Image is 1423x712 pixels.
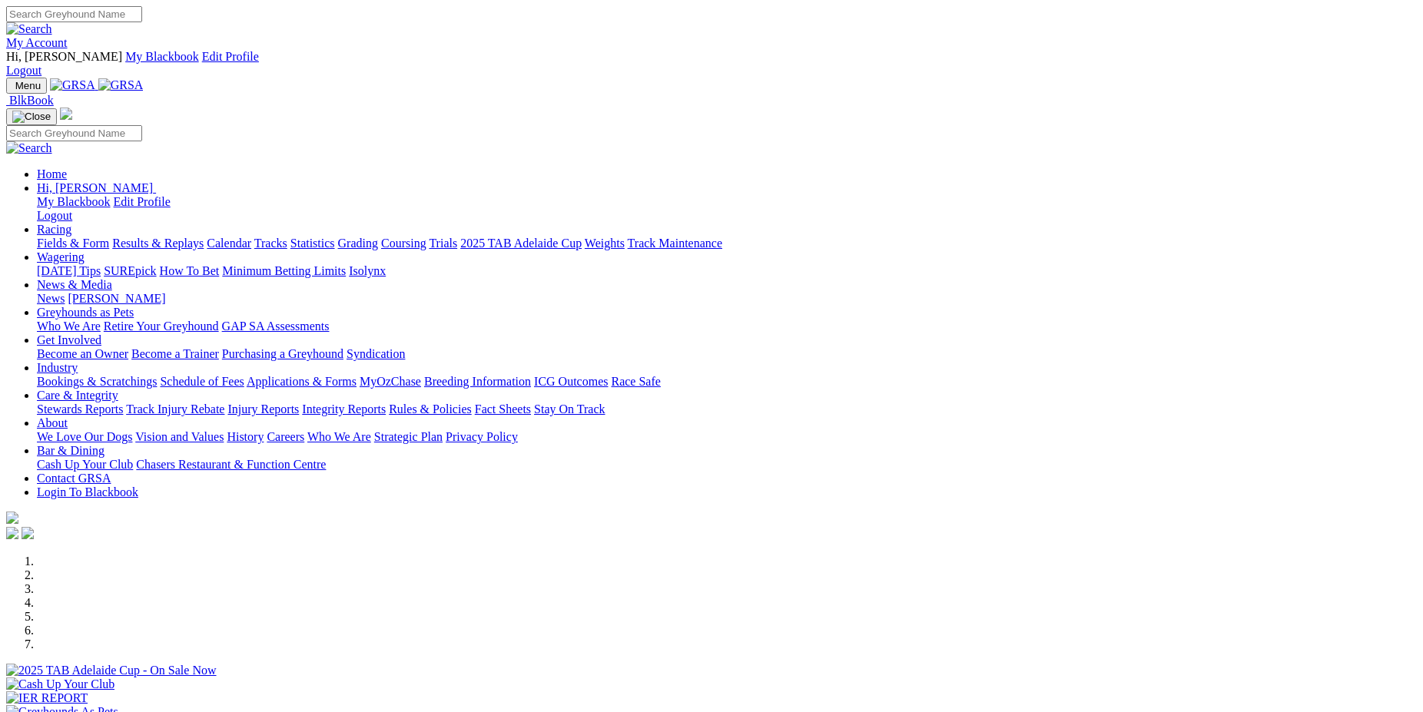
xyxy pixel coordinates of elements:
a: [DATE] Tips [37,264,101,277]
span: Menu [15,80,41,91]
a: Strategic Plan [374,430,443,443]
a: Hi, [PERSON_NAME] [37,181,156,194]
a: Logout [37,209,72,222]
a: Isolynx [349,264,386,277]
a: Become an Owner [37,347,128,360]
img: 2025 TAB Adelaide Cup - On Sale Now [6,664,217,677]
a: Track Injury Rebate [126,402,224,416]
a: Vision and Values [135,430,224,443]
a: Care & Integrity [37,389,118,402]
a: Contact GRSA [37,472,111,485]
a: BlkBook [6,94,54,107]
a: News [37,292,65,305]
img: Cash Up Your Club [6,677,114,691]
div: About [37,430,1417,444]
a: History [227,430,264,443]
a: Who We Are [37,320,101,333]
a: Calendar [207,237,251,250]
a: About [37,416,68,429]
a: 2025 TAB Adelaide Cup [460,237,582,250]
a: Bar & Dining [37,444,104,457]
img: Search [6,141,52,155]
a: Wagering [37,250,85,263]
div: News & Media [37,292,1417,306]
img: facebook.svg [6,527,18,539]
a: Bookings & Scratchings [37,375,157,388]
div: Greyhounds as Pets [37,320,1417,333]
a: Trials [429,237,457,250]
a: My Blackbook [37,195,111,208]
input: Search [6,6,142,22]
span: BlkBook [9,94,54,107]
a: Injury Reports [227,402,299,416]
a: My Blackbook [125,50,199,63]
a: Careers [267,430,304,443]
a: Weights [585,237,625,250]
span: Hi, [PERSON_NAME] [37,181,153,194]
a: Privacy Policy [446,430,518,443]
a: [PERSON_NAME] [68,292,165,305]
a: Chasers Restaurant & Function Centre [136,458,326,471]
img: GRSA [98,78,144,92]
a: How To Bet [160,264,220,277]
a: Who We Are [307,430,371,443]
a: Get Involved [37,333,101,346]
a: Integrity Reports [302,402,386,416]
a: Coursing [381,237,426,250]
a: News & Media [37,278,112,291]
div: Wagering [37,264,1417,278]
img: Close [12,111,51,123]
a: We Love Our Dogs [37,430,132,443]
a: Schedule of Fees [160,375,244,388]
a: Statistics [290,237,335,250]
a: SUREpick [104,264,156,277]
a: Retire Your Greyhound [104,320,219,333]
img: logo-grsa-white.png [60,108,72,120]
img: logo-grsa-white.png [6,512,18,524]
a: Greyhounds as Pets [37,306,134,319]
img: IER REPORT [6,691,88,705]
a: Fields & Form [37,237,109,250]
a: Grading [338,237,378,250]
a: Logout [6,64,41,77]
a: Track Maintenance [628,237,722,250]
a: Breeding Information [424,375,531,388]
a: Purchasing a Greyhound [222,347,343,360]
a: Minimum Betting Limits [222,264,346,277]
a: Industry [37,361,78,374]
a: Edit Profile [114,195,171,208]
a: Cash Up Your Club [37,458,133,471]
div: My Account [6,50,1417,78]
a: My Account [6,36,68,49]
button: Toggle navigation [6,78,47,94]
a: Racing [37,223,71,236]
div: Get Involved [37,347,1417,361]
a: Stewards Reports [37,402,123,416]
a: Home [37,167,67,180]
img: GRSA [50,78,95,92]
div: Racing [37,237,1417,250]
a: Login To Blackbook [37,485,138,498]
input: Search [6,125,142,141]
div: Industry [37,375,1417,389]
button: Toggle navigation [6,108,57,125]
a: Rules & Policies [389,402,472,416]
a: Stay On Track [534,402,605,416]
a: Become a Trainer [131,347,219,360]
img: twitter.svg [22,527,34,539]
a: Edit Profile [202,50,259,63]
div: Bar & Dining [37,458,1417,472]
a: Results & Replays [112,237,204,250]
img: Search [6,22,52,36]
a: Tracks [254,237,287,250]
a: ICG Outcomes [534,375,608,388]
span: Hi, [PERSON_NAME] [6,50,122,63]
a: Syndication [347,347,405,360]
div: Hi, [PERSON_NAME] [37,195,1417,223]
a: MyOzChase [360,375,421,388]
a: GAP SA Assessments [222,320,330,333]
a: Race Safe [611,375,660,388]
a: Applications & Forms [247,375,357,388]
div: Care & Integrity [37,402,1417,416]
a: Fact Sheets [475,402,531,416]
